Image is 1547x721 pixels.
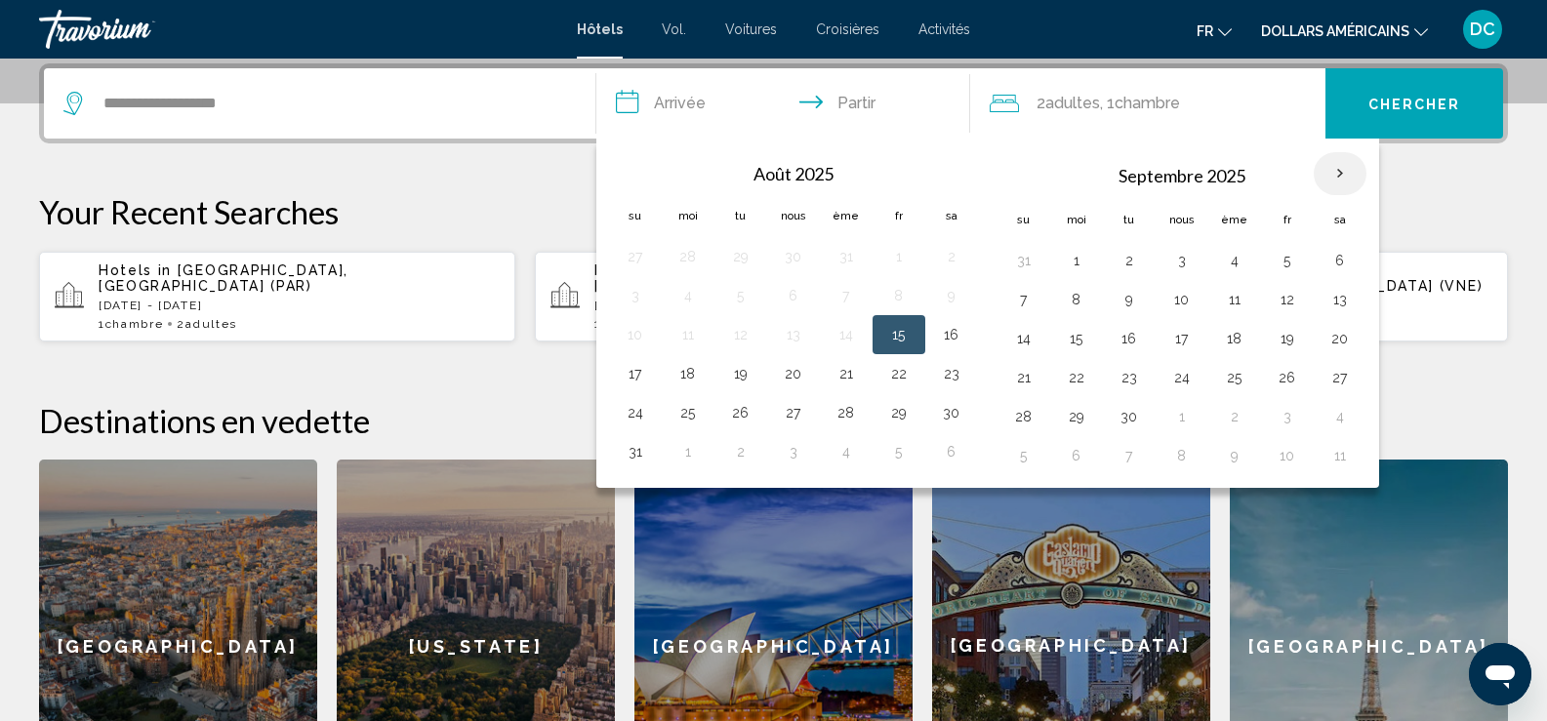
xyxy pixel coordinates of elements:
[1061,247,1092,274] button: Jour 1
[1219,403,1250,430] button: Jour 2
[1219,364,1250,391] button: Jour 25
[1325,68,1503,139] button: Chercher
[672,399,704,426] button: Jour 25
[185,317,237,331] span: Adultes
[1219,247,1250,274] button: Jour 4
[1261,23,1409,39] font: dollars américains
[778,321,809,348] button: Jour 13
[1457,9,1508,50] button: Menu utilisateur
[99,262,172,278] span: Hotels in
[725,21,777,37] a: Voitures
[1324,364,1356,391] button: Jour 27
[105,317,164,331] span: Chambre
[594,262,844,294] span: [GEOGRAPHIC_DATA], [GEOGRAPHIC_DATA] (PAR)
[831,438,862,465] button: Jour 4
[1061,442,1092,469] button: Jour 6
[39,401,1508,440] h2: Destinations en vedette
[1008,286,1039,313] button: Jour 7
[672,321,704,348] button: Jour 11
[831,399,862,426] button: Jour 28
[778,438,809,465] button: Jour 3
[1314,151,1366,196] button: Mois prochain
[1061,364,1092,391] button: Jour 22
[594,317,659,331] span: 1
[39,251,515,342] button: Hotels in [GEOGRAPHIC_DATA], [GEOGRAPHIC_DATA] (PAR)[DATE] - [DATE]1Chambre2Adultes
[1324,325,1356,352] button: Jour 20
[1324,247,1356,274] button: Jour 6
[672,438,704,465] button: Jour 1
[1166,286,1198,313] button: Jour 10
[99,299,500,312] p: [DATE] - [DATE]
[883,243,915,270] button: Jour 1
[1061,286,1092,313] button: Jour 8
[936,243,967,270] button: Jour 2
[1061,403,1092,430] button: Jour 29
[725,438,756,465] button: Jour 2
[883,360,915,387] button: Jour 22
[1115,94,1180,112] font: Chambre
[1219,286,1250,313] button: Jour 11
[831,360,862,387] button: Jour 21
[936,282,967,309] button: Jour 9
[778,360,809,387] button: Jour 20
[936,438,967,465] button: Jour 6
[1219,325,1250,352] button: Jour 18
[1261,17,1428,45] button: Changer de devise
[1166,364,1198,391] button: Jour 24
[725,399,756,426] button: Jour 26
[1470,19,1495,39] font: DC
[672,360,704,387] button: Jour 18
[918,21,970,37] a: Activités
[1114,247,1145,274] button: Jour 2
[1368,97,1461,112] font: Chercher
[725,321,756,348] button: Jour 12
[1272,247,1303,274] button: Jour 5
[672,282,704,309] button: Jour 4
[1037,94,1045,112] font: 2
[1197,23,1213,39] font: fr
[725,282,756,309] button: Jour 5
[1114,286,1145,313] button: Jour 9
[44,68,1503,139] div: Widget de recherche
[883,282,915,309] button: Jour 8
[970,68,1325,139] button: Voyageurs : 2 adultes, 0 enfants
[1114,403,1145,430] button: Jour 30
[1469,643,1531,705] iframe: Bouton de lancement de la fenêtre de messagerie
[99,262,348,294] span: [GEOGRAPHIC_DATA], [GEOGRAPHIC_DATA] (PAR)
[831,282,862,309] button: Jour 7
[39,192,1508,231] p: Your Recent Searches
[831,321,862,348] button: Jour 14
[662,21,686,37] a: Vol.
[1324,442,1356,469] button: Jour 11
[1008,325,1039,352] button: Jour 14
[1045,94,1100,112] font: adultes
[620,438,651,465] button: Jour 31
[577,21,623,37] a: Hôtels
[1166,247,1198,274] button: Jour 3
[725,360,756,387] button: Jour 19
[39,10,557,49] a: Travorium
[1061,325,1092,352] button: Jour 15
[1272,286,1303,313] button: Jour 12
[99,317,163,331] span: 1
[620,282,651,309] button: Jour 3
[936,360,967,387] button: Jour 23
[1119,165,1245,186] font: Septembre 2025
[620,399,651,426] button: Jour 24
[620,360,651,387] button: Jour 17
[620,321,651,348] button: Jour 10
[535,251,1011,342] button: Hotels in [GEOGRAPHIC_DATA], [GEOGRAPHIC_DATA] (PAR)[DATE] - [DATE]1Chambre2Adultes
[1219,442,1250,469] button: Jour 9
[596,68,971,139] button: Dates d'arrivée et de départ
[1166,442,1198,469] button: Jour 8
[1166,403,1198,430] button: Jour 1
[816,21,879,37] a: Croisières
[1114,442,1145,469] button: Jour 7
[1008,364,1039,391] button: Jour 21
[1197,17,1232,45] button: Changer de langue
